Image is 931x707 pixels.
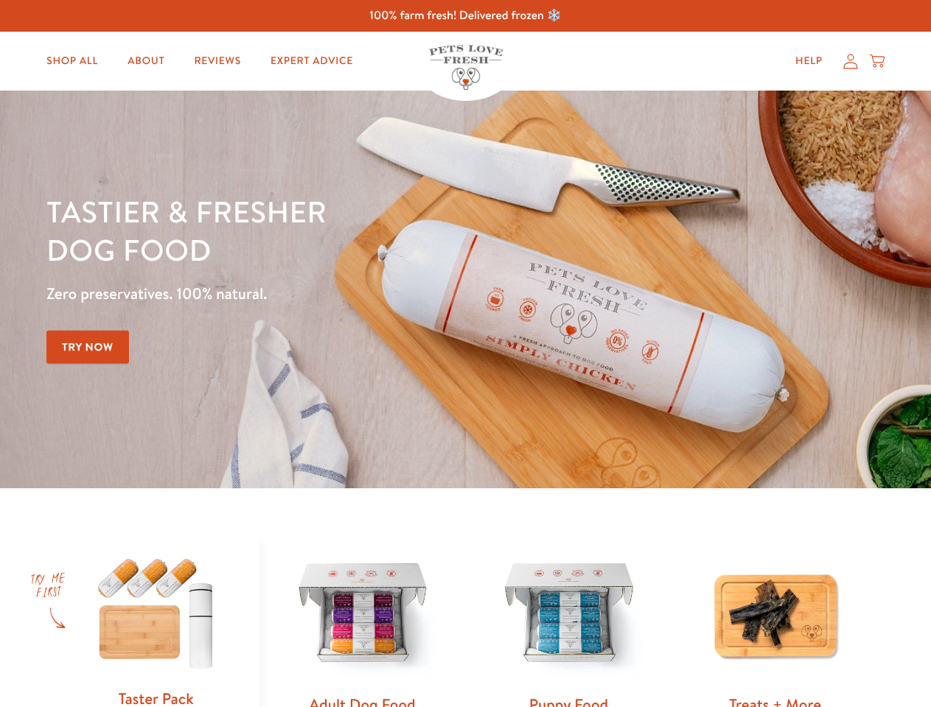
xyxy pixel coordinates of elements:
p: Zero preservatives. 100% natural. [46,281,605,307]
a: Try Now [46,331,129,364]
a: Reviews [182,46,252,76]
h1: Tastier & fresher dog food [46,192,605,269]
a: About [116,46,176,76]
a: Shop All [35,46,110,76]
img: Pets Love Fresh [429,45,503,90]
a: Expert Advice [259,46,365,76]
a: Help [784,46,834,76]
